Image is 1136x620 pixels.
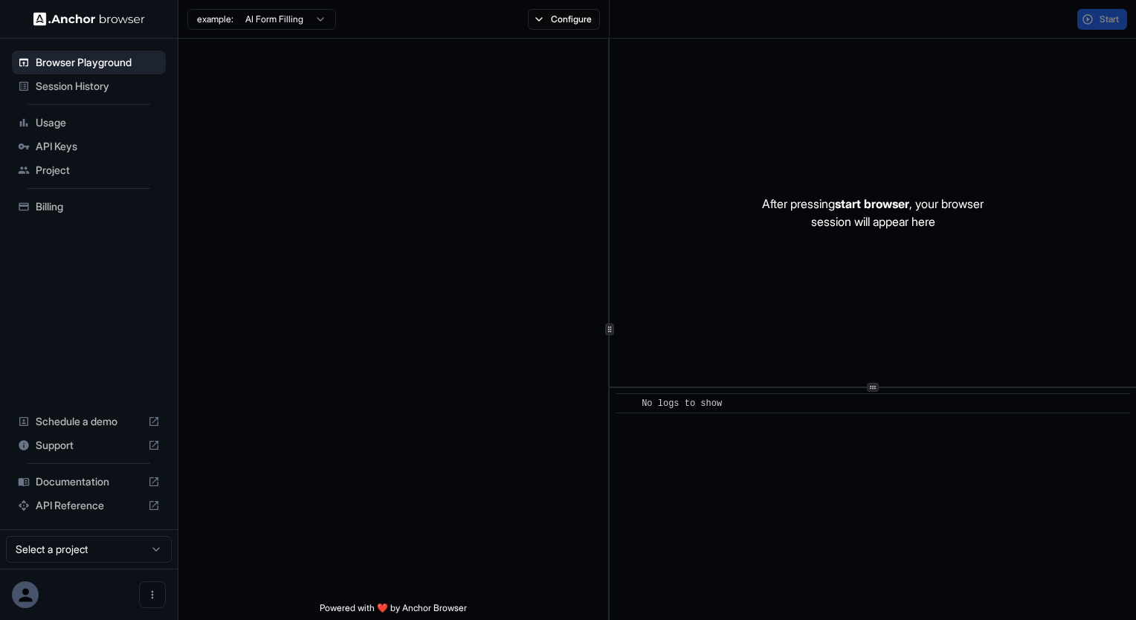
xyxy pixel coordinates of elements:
[197,13,233,25] span: example:
[12,158,166,182] div: Project
[36,474,142,489] span: Documentation
[36,115,160,130] span: Usage
[36,163,160,178] span: Project
[12,111,166,135] div: Usage
[36,199,160,214] span: Billing
[139,581,166,608] button: Open menu
[36,55,160,70] span: Browser Playground
[36,79,160,94] span: Session History
[528,9,600,30] button: Configure
[642,398,722,409] span: No logs to show
[12,470,166,494] div: Documentation
[36,414,142,429] span: Schedule a demo
[12,135,166,158] div: API Keys
[36,438,142,453] span: Support
[12,51,166,74] div: Browser Playground
[12,410,166,433] div: Schedule a demo
[623,396,630,411] span: ​
[762,195,984,230] p: After pressing , your browser session will appear here
[12,195,166,219] div: Billing
[12,74,166,98] div: Session History
[33,12,145,26] img: Anchor Logo
[320,602,467,620] span: Powered with ❤️ by Anchor Browser
[835,196,909,211] span: start browser
[12,433,166,457] div: Support
[36,498,142,513] span: API Reference
[36,139,160,154] span: API Keys
[12,494,166,517] div: API Reference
